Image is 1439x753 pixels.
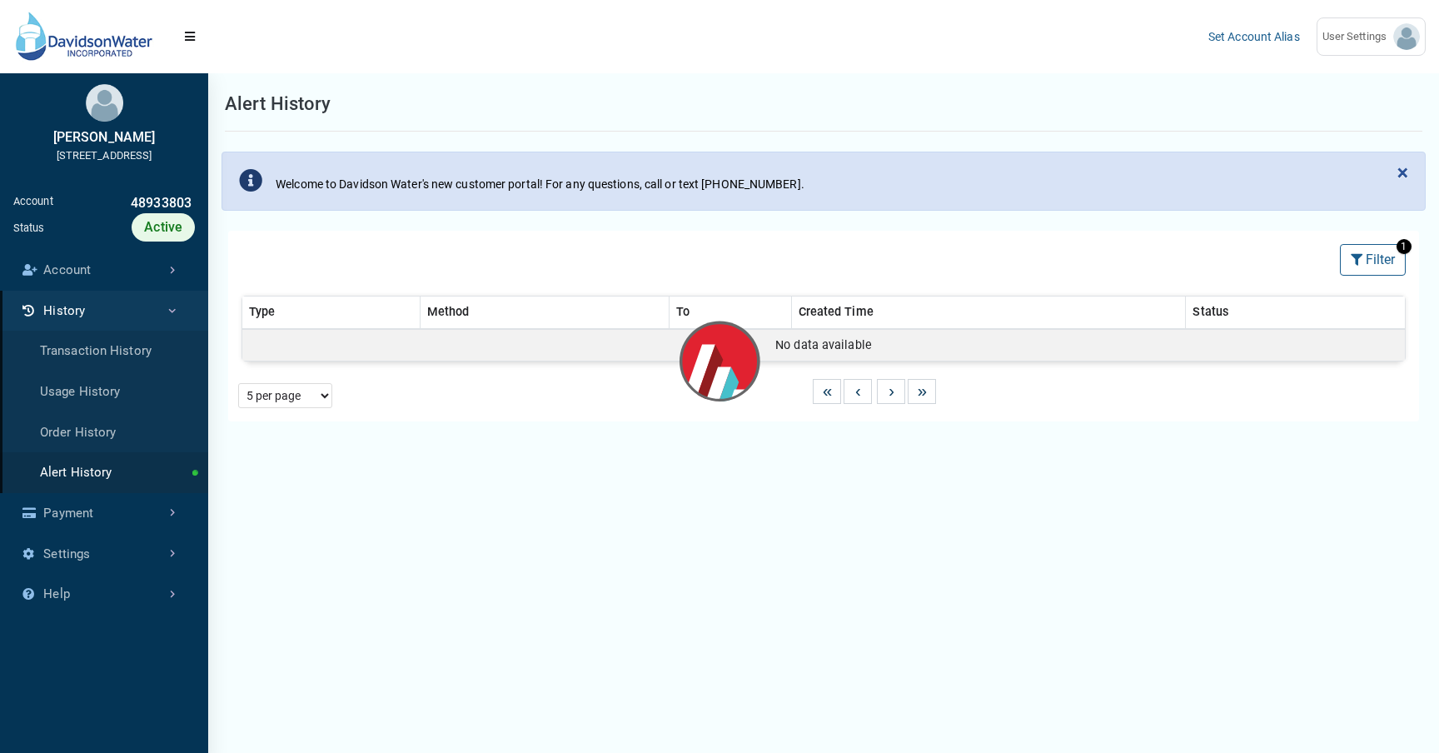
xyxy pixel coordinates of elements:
[586,243,853,510] img: loader
[13,220,45,236] div: Status
[225,90,331,117] h1: Alert History
[13,10,158,62] img: DEMO Logo
[238,383,332,408] select: Pagination dropdown
[242,297,421,329] th: Type
[276,176,804,193] div: Welcome to Davidson Water's new customer portal! For any questions, call or text [PHONE_NUMBER].
[844,379,872,404] button: Previous Page
[1317,17,1426,56] a: User Settings
[1322,28,1393,45] span: User Settings
[242,329,1406,362] td: No data available
[172,22,208,52] button: Menu
[13,147,195,163] div: [STREET_ADDRESS]
[1381,152,1425,192] button: Close
[1397,161,1408,184] span: ×
[13,193,53,213] div: Account
[1186,297,1406,329] th: Status
[1208,30,1300,43] a: Set Account Alias
[420,297,669,329] th: Method
[791,297,1186,329] th: Created Time
[13,127,195,147] div: [PERSON_NAME]
[1340,244,1406,276] button: Filter
[132,213,195,242] div: Active
[53,193,195,213] div: 48933803
[908,379,936,404] button: Last Page
[1397,239,1412,254] span: 1
[877,379,905,404] button: Next Page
